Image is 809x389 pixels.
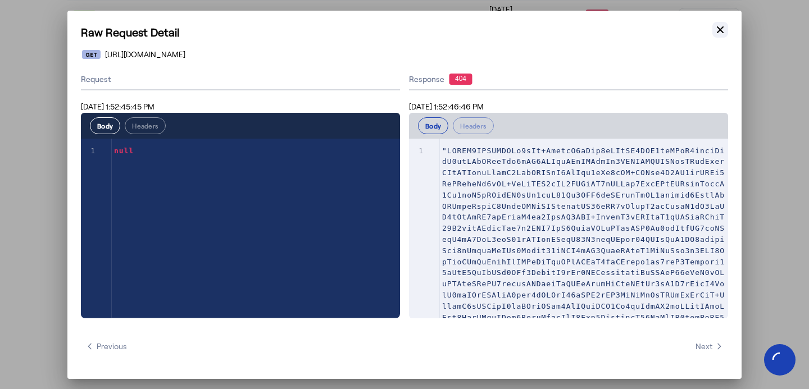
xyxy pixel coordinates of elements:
span: Next [696,341,724,352]
div: 1 [81,145,97,157]
div: Request [81,69,400,90]
button: Next [691,336,728,356]
button: Body [90,117,120,134]
div: Response [409,74,728,85]
span: [DATE] 1:52:45:45 PM [81,102,154,111]
button: Previous [81,336,131,356]
span: Previous [85,341,127,352]
div: 1 [409,145,425,157]
h1: Raw Request Detail [81,24,728,40]
button: Headers [453,117,494,134]
button: Body [418,117,448,134]
text: 404 [455,75,466,83]
span: [URL][DOMAIN_NAME] [105,49,185,60]
span: [DATE] 1:52:46:46 PM [409,102,484,111]
button: Headers [125,117,166,134]
span: null [114,147,134,155]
